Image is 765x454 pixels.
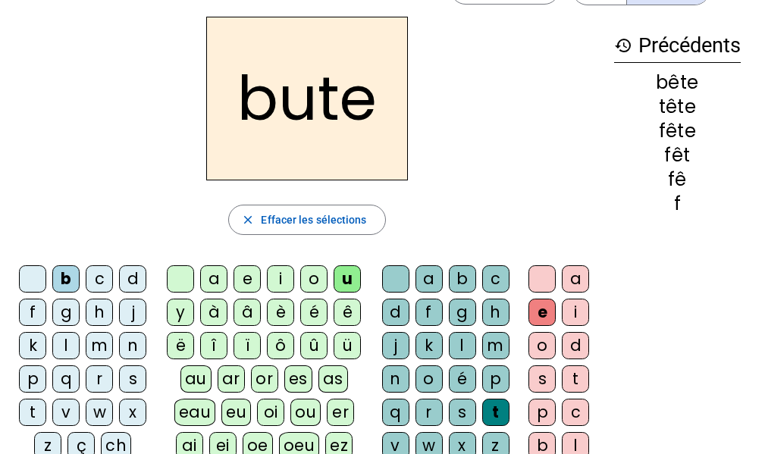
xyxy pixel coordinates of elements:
[86,332,113,359] div: m
[174,399,216,426] div: eau
[528,399,556,426] div: p
[614,98,741,116] div: tête
[119,399,146,426] div: x
[415,399,443,426] div: r
[200,265,227,293] div: a
[562,265,589,293] div: a
[562,365,589,393] div: t
[52,365,80,393] div: q
[449,332,476,359] div: l
[19,332,46,359] div: k
[234,265,261,293] div: e
[382,365,409,393] div: n
[415,265,443,293] div: a
[200,332,227,359] div: î
[119,365,146,393] div: s
[614,29,741,63] h3: Précédents
[562,299,589,326] div: i
[167,299,194,326] div: y
[221,399,251,426] div: eu
[251,365,278,393] div: or
[382,299,409,326] div: d
[334,299,361,326] div: ê
[382,332,409,359] div: j
[167,332,194,359] div: ë
[382,399,409,426] div: q
[614,122,741,140] div: fête
[267,332,294,359] div: ô
[257,399,284,426] div: oi
[200,299,227,326] div: à
[482,332,509,359] div: m
[614,195,741,213] div: f
[300,299,328,326] div: é
[334,265,361,293] div: u
[86,265,113,293] div: c
[206,17,408,180] h2: bute
[180,365,212,393] div: au
[614,146,741,164] div: fêt
[261,211,366,229] span: Effacer les sélections
[449,365,476,393] div: é
[267,299,294,326] div: è
[119,265,146,293] div: d
[482,265,509,293] div: c
[218,365,245,393] div: ar
[52,332,80,359] div: l
[86,365,113,393] div: r
[86,399,113,426] div: w
[19,299,46,326] div: f
[234,299,261,326] div: â
[19,365,46,393] div: p
[334,332,361,359] div: ü
[415,299,443,326] div: f
[300,265,328,293] div: o
[449,265,476,293] div: b
[482,365,509,393] div: p
[528,332,556,359] div: o
[52,399,80,426] div: v
[290,399,321,426] div: ou
[52,299,80,326] div: g
[482,399,509,426] div: t
[482,299,509,326] div: h
[19,399,46,426] div: t
[52,265,80,293] div: b
[119,332,146,359] div: n
[528,299,556,326] div: e
[284,365,312,393] div: es
[267,265,294,293] div: i
[119,299,146,326] div: j
[415,365,443,393] div: o
[614,171,741,189] div: fê
[614,74,741,92] div: bête
[86,299,113,326] div: h
[318,365,348,393] div: as
[234,332,261,359] div: ï
[562,399,589,426] div: c
[327,399,354,426] div: er
[528,365,556,393] div: s
[449,399,476,426] div: s
[562,332,589,359] div: d
[449,299,476,326] div: g
[228,205,385,235] button: Effacer les sélections
[300,332,328,359] div: û
[614,36,632,55] mat-icon: history
[415,332,443,359] div: k
[241,213,255,227] mat-icon: close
